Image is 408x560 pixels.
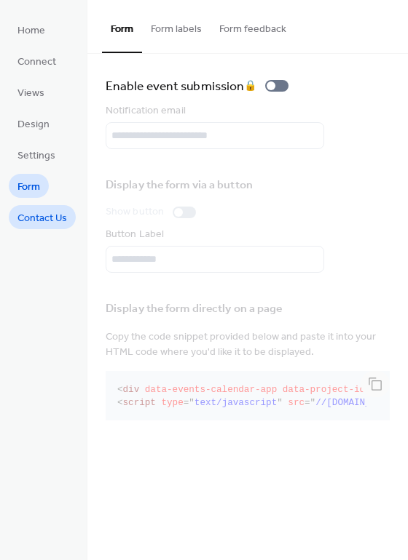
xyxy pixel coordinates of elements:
span: Views [17,86,44,101]
a: Design [9,111,58,135]
span: Contact Us [17,211,67,226]
a: Connect [9,49,65,73]
span: Connect [17,55,56,70]
span: Settings [17,148,55,164]
a: Home [9,17,54,41]
a: Views [9,80,53,104]
span: Home [17,23,45,39]
a: Settings [9,143,64,167]
span: Design [17,117,50,132]
span: Form [17,180,40,195]
a: Form [9,174,49,198]
a: Contact Us [9,205,76,229]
